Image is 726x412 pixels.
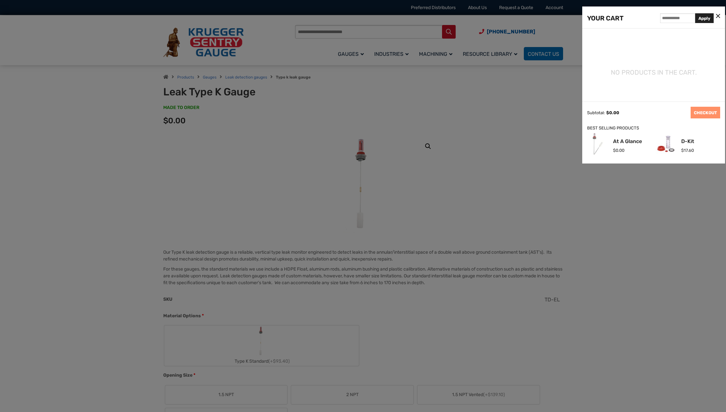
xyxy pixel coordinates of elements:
div: Subtotal: [587,110,605,115]
a: At A Glance [613,139,642,144]
img: D-Kit [655,133,676,154]
div: BEST SELLING PRODUCTS [587,125,720,132]
span: $ [613,148,616,153]
span: $ [606,110,609,115]
a: CHECKOUT [691,107,720,118]
span: 17.60 [681,148,694,153]
span: 0.00 [613,148,624,153]
div: YOUR CART [587,13,623,23]
span: $ [681,148,684,153]
img: At A Glance [587,133,608,154]
a: D-Kit [681,139,694,144]
button: Apply [695,13,714,23]
span: 0.00 [606,110,619,115]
